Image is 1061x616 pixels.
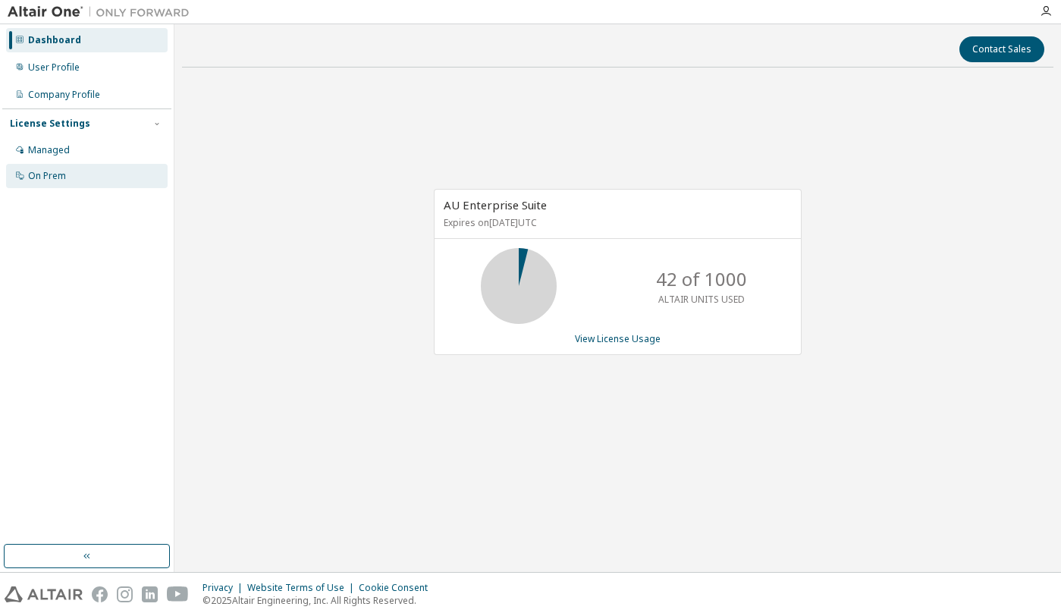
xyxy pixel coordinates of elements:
[28,144,70,156] div: Managed
[959,36,1044,62] button: Contact Sales
[92,586,108,602] img: facebook.svg
[444,197,547,212] span: AU Enterprise Suite
[444,216,788,229] p: Expires on [DATE] UTC
[8,5,197,20] img: Altair One
[28,34,81,46] div: Dashboard
[656,266,747,292] p: 42 of 1000
[575,332,661,345] a: View License Usage
[202,582,247,594] div: Privacy
[28,61,80,74] div: User Profile
[117,586,133,602] img: instagram.svg
[359,582,437,594] div: Cookie Consent
[202,594,437,607] p: © 2025 Altair Engineering, Inc. All Rights Reserved.
[142,586,158,602] img: linkedin.svg
[28,89,100,101] div: Company Profile
[28,170,66,182] div: On Prem
[5,586,83,602] img: altair_logo.svg
[10,118,90,130] div: License Settings
[167,586,189,602] img: youtube.svg
[658,293,745,306] p: ALTAIR UNITS USED
[247,582,359,594] div: Website Terms of Use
